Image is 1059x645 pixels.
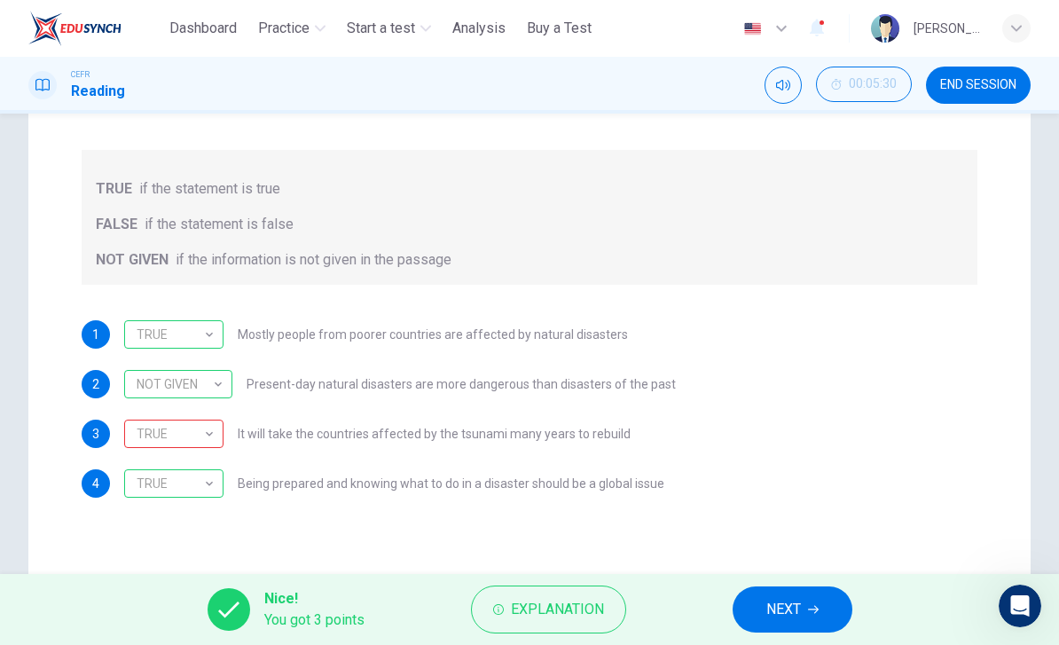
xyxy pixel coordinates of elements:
p: Hey [PERSON_NAME]. Welcome to EduSynch! [35,126,319,247]
button: Search for help [26,384,329,420]
img: Profile image for Fin [276,323,297,344]
button: Help [237,482,355,553]
span: Explanation [511,597,604,622]
span: NEXT [766,597,801,622]
span: if the information is not given in the passage [176,249,451,271]
span: Practice [258,18,310,39]
button: NEXT [733,586,852,633]
span: Help [281,526,310,539]
span: FALSE [96,214,137,235]
button: Dashboard [162,12,244,44]
span: if the statement is true [139,178,280,200]
span: 4 [92,477,99,490]
div: CEFR Level Test Structure and Scoring System [26,427,329,478]
span: You got 3 points [264,610,365,631]
span: Present-day natural disasters are more dangerous than disasters of the past [247,378,676,390]
span: 2 [92,378,99,390]
span: END SESSION [940,78,1016,92]
div: NOT GIVEN [124,359,226,410]
span: CEFR [71,68,90,81]
div: Ask a question [36,315,269,334]
div: TRUE [124,310,217,360]
span: Start a test [347,18,415,39]
button: Practice [251,12,333,44]
span: if the statement is false [145,214,294,235]
span: Buy a Test [527,18,592,39]
iframe: Intercom live chat [999,585,1041,627]
div: TRUE [124,469,224,498]
span: Dashboard [169,18,237,39]
div: Mute [765,67,802,104]
a: ELTC logo [28,11,162,46]
span: Analysis [452,18,506,39]
span: Messages [147,526,208,539]
img: ELTC logo [28,11,122,46]
span: Nice! [264,588,365,610]
span: Search for help [36,393,144,412]
div: Hide [816,67,912,104]
img: Profile picture [871,14,899,43]
div: NOT GIVEN [124,370,232,398]
button: END SESSION [926,67,1031,104]
button: Analysis [445,12,513,44]
p: How can we help? [35,247,319,277]
div: NOT GIVEN [124,420,224,448]
div: AI Agent and team can help [36,334,269,352]
span: 1 [92,328,99,341]
h1: Reading [71,81,125,102]
span: 3 [92,428,99,440]
div: CEFR Level Test Structure and Scoring System [36,434,297,471]
span: Home [39,526,79,539]
button: 00:05:30 [816,67,912,102]
span: TRUE [96,178,132,200]
div: Ask a questionAI Agent and team can helpProfile image for Fin [18,300,337,367]
button: Messages [118,482,236,553]
img: en [741,22,764,35]
div: [PERSON_NAME] [DATE] HILMI BIN [PERSON_NAME] [914,18,981,39]
span: 00:05:30 [849,77,897,91]
span: It will take the countries affected by the tsunami many years to rebuild [238,428,631,440]
div: TRUE [124,409,217,460]
button: Explanation [471,586,626,633]
div: TRUE [124,459,217,509]
div: TRUE [124,320,224,349]
span: Mostly people from poorer countries are affected by natural disasters [238,328,628,341]
button: Buy a Test [520,12,599,44]
span: NOT GIVEN [96,249,169,271]
span: Being prepared and knowing what to do in a disaster should be a global issue [238,477,664,490]
button: Start a test [340,12,438,44]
